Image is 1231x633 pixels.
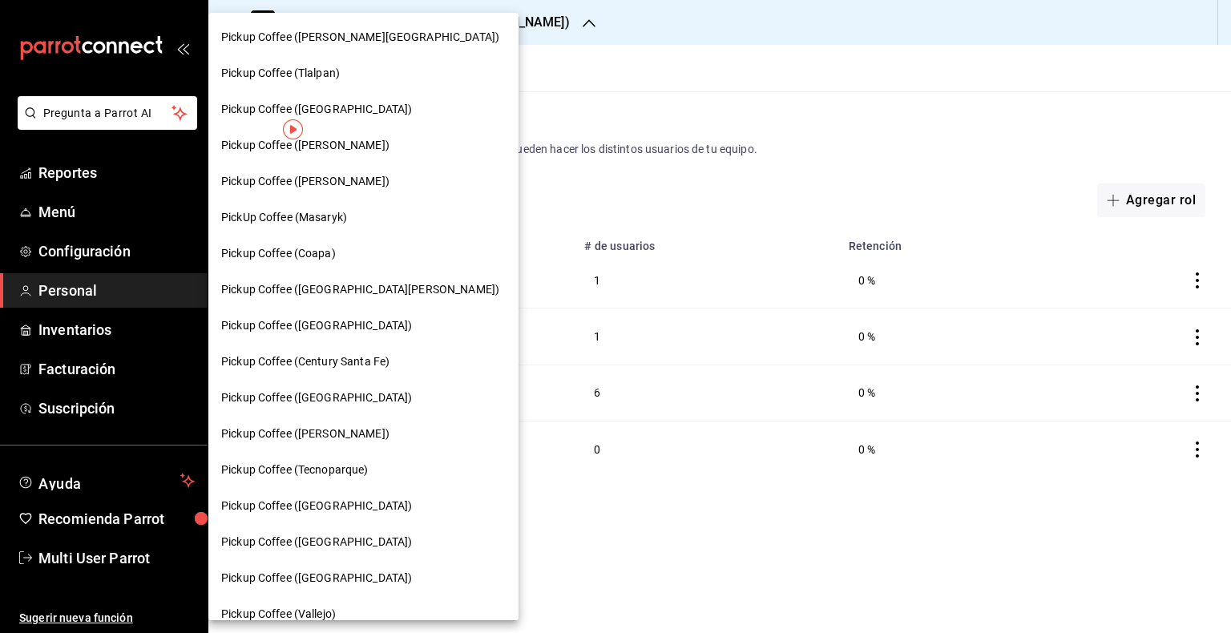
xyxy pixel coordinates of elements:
span: Pickup Coffee ([GEOGRAPHIC_DATA]) [221,389,412,406]
span: Pickup Coffee ([GEOGRAPHIC_DATA]) [221,570,412,587]
div: Pickup Coffee ([PERSON_NAME]) [208,127,519,163]
span: PickUp Coffee (Masaryk) [221,209,347,226]
span: Pickup Coffee ([PERSON_NAME]) [221,137,389,154]
div: Pickup Coffee ([PERSON_NAME][GEOGRAPHIC_DATA]) [208,19,519,55]
div: Pickup Coffee (Tecnoparque) [208,452,519,488]
img: Tooltip marker [283,119,303,139]
span: Pickup Coffee ([PERSON_NAME][GEOGRAPHIC_DATA]) [221,29,499,46]
span: Pickup Coffee (Tlalpan) [221,65,340,82]
span: Pickup Coffee (Century Santa Fe) [221,353,389,370]
div: Pickup Coffee (Century Santa Fe) [208,344,519,380]
span: Pickup Coffee ([GEOGRAPHIC_DATA]) [221,317,412,334]
div: Pickup Coffee ([GEOGRAPHIC_DATA]) [208,91,519,127]
span: Pickup Coffee (Vallejo) [221,606,336,623]
div: Pickup Coffee ([PERSON_NAME]) [208,163,519,200]
span: Pickup Coffee ([PERSON_NAME]) [221,173,389,190]
span: Pickup Coffee ([GEOGRAPHIC_DATA]) [221,498,412,514]
div: Pickup Coffee ([PERSON_NAME]) [208,416,519,452]
div: Pickup Coffee (Coapa) [208,236,519,272]
span: Pickup Coffee ([GEOGRAPHIC_DATA]) [221,101,412,118]
span: Pickup Coffee ([GEOGRAPHIC_DATA][PERSON_NAME]) [221,281,499,298]
div: Pickup Coffee (Tlalpan) [208,55,519,91]
span: Pickup Coffee ([GEOGRAPHIC_DATA]) [221,534,412,550]
div: Pickup Coffee ([GEOGRAPHIC_DATA]) [208,560,519,596]
span: Pickup Coffee ([PERSON_NAME]) [221,425,389,442]
span: Pickup Coffee (Coapa) [221,245,336,262]
div: Pickup Coffee ([GEOGRAPHIC_DATA]) [208,524,519,560]
div: Pickup Coffee (Vallejo) [208,596,519,632]
div: Pickup Coffee ([GEOGRAPHIC_DATA]) [208,488,519,524]
div: Pickup Coffee ([GEOGRAPHIC_DATA][PERSON_NAME]) [208,272,519,308]
div: Pickup Coffee ([GEOGRAPHIC_DATA]) [208,308,519,344]
div: PickUp Coffee (Masaryk) [208,200,519,236]
span: Pickup Coffee (Tecnoparque) [221,462,369,478]
div: Pickup Coffee ([GEOGRAPHIC_DATA]) [208,380,519,416]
